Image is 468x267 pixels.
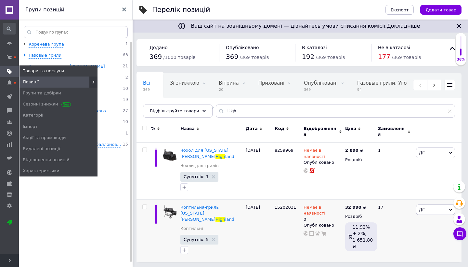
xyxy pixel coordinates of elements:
[19,154,97,165] a: Відновлення позицій
[304,80,338,86] span: Опубліковані
[419,150,424,155] span: Дії
[453,227,466,240] button: Чат з покупцем
[23,79,39,85] span: Позиції
[258,80,285,86] span: Приховані
[226,45,259,50] span: Опубліковано
[351,73,437,98] div: Газовые грили, Угольные грили и барбекю, Коптильни
[123,52,128,59] span: 63
[275,205,296,210] span: 15202031
[123,97,128,103] span: 19
[150,108,199,113] span: Відфільтруйте товари
[123,63,128,70] span: 21
[151,126,155,132] span: %
[455,22,463,30] svg: Закрити
[170,80,199,86] span: Зі знижкою
[23,112,43,118] span: Категорії
[345,148,358,153] b: 2 890
[215,154,225,159] span: High
[392,55,421,60] span: / 369 товарів
[23,124,38,130] span: Імпорт
[180,163,219,169] a: Чохли для грилів
[246,126,258,132] span: Дата
[180,148,228,159] span: Чохол для [US_STATE] [PERSON_NAME]
[19,132,97,143] a: Акції та промокоди
[123,119,128,125] span: 10
[244,143,273,200] div: [DATE]
[180,205,234,221] a: Коптильня-гриль [US_STATE] [PERSON_NAME]Highland
[29,108,106,114] div: Аксессуары для грилей и барбекю
[219,80,239,86] span: Вітрина
[304,205,325,218] span: Немає в наявності
[345,204,366,210] div: ₴
[275,126,284,132] span: Код
[180,205,219,221] span: Коптильня-гриль [US_STATE] [PERSON_NAME]
[374,143,414,200] div: 1
[304,148,325,161] span: Немає в наявності
[149,53,162,61] span: 369
[125,131,128,137] span: 1
[387,23,420,29] a: Докладніше
[143,80,150,86] span: Всі
[304,204,342,222] div: 0
[345,126,356,132] span: Ціна
[419,207,424,212] span: Дії
[304,126,337,137] span: Відображення
[143,105,208,111] span: Опубліковані, В наявно...
[163,55,195,60] span: / 1000 товарів
[180,226,203,232] a: Коптильні
[275,148,293,153] span: 8259969
[353,224,370,236] span: 11.92% + 2%,
[162,204,177,219] img: Коптильня-гриль Oklahoma Joe’s Highland
[180,148,234,159] a: Чохол для [US_STATE] [PERSON_NAME]Highland
[378,126,406,137] span: Замовлення
[219,87,239,92] span: 20
[23,135,66,141] span: Акції та промокоди
[345,214,372,219] div: Роздріб
[29,41,64,48] div: Коренева група
[304,160,342,165] div: Опубліковано
[191,23,420,29] span: Ваш сайт на зовнішньому домені — дізнайтесь умови списання комісії.
[123,86,128,92] span: 10
[215,217,225,222] span: High
[23,157,70,163] span: Відновлення позицій
[125,41,128,48] span: 1
[304,222,342,228] div: Опубліковано
[345,157,372,163] div: Роздріб
[184,175,209,179] span: Супутніх: 1
[353,237,373,249] span: 1 651.80 ₴
[225,154,234,159] span: land
[244,200,273,262] div: [DATE]
[316,55,345,60] span: / 369 товарів
[420,5,461,15] button: Додати товар
[226,53,238,61] span: 369
[345,148,363,153] div: ₴
[225,217,234,222] span: land
[19,99,97,110] a: Сезонні знижки
[456,57,466,62] div: 36%
[180,126,195,132] span: Назва
[374,200,414,262] div: 17
[184,237,209,242] span: Супутніх: 5
[125,75,128,81] span: 2
[357,87,424,92] span: 94
[378,45,410,50] span: Не в каталозі
[302,53,314,61] span: 192
[29,63,105,70] div: Угольные грили и [PERSON_NAME]
[136,98,221,123] div: Опубліковані, В наявності, Газовые грили, Угольные грили и барбекю, Електрические грили, Коптильн...
[357,80,424,86] span: Газовые грили, Угольны...
[385,5,414,15] button: Експорт
[216,105,455,118] input: Пошук по назві позиції, артикулу і пошуковим запитам
[19,121,97,132] a: Імпорт
[23,90,61,96] span: Групи та добірки
[162,148,177,162] img: Чехол для Oklahoma Joe’s Highland
[19,77,97,88] a: Позиції
[425,7,456,12] span: Додати товар
[23,101,69,107] span: Сезонні знижки
[149,45,167,50] span: Додано
[24,26,128,38] input: Пошук по групах
[19,88,97,99] a: Групи та добірки
[23,68,64,74] span: Товари та послуги
[19,165,97,176] a: Характеристики
[29,52,61,59] div: Газовые грили
[378,53,390,61] span: 177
